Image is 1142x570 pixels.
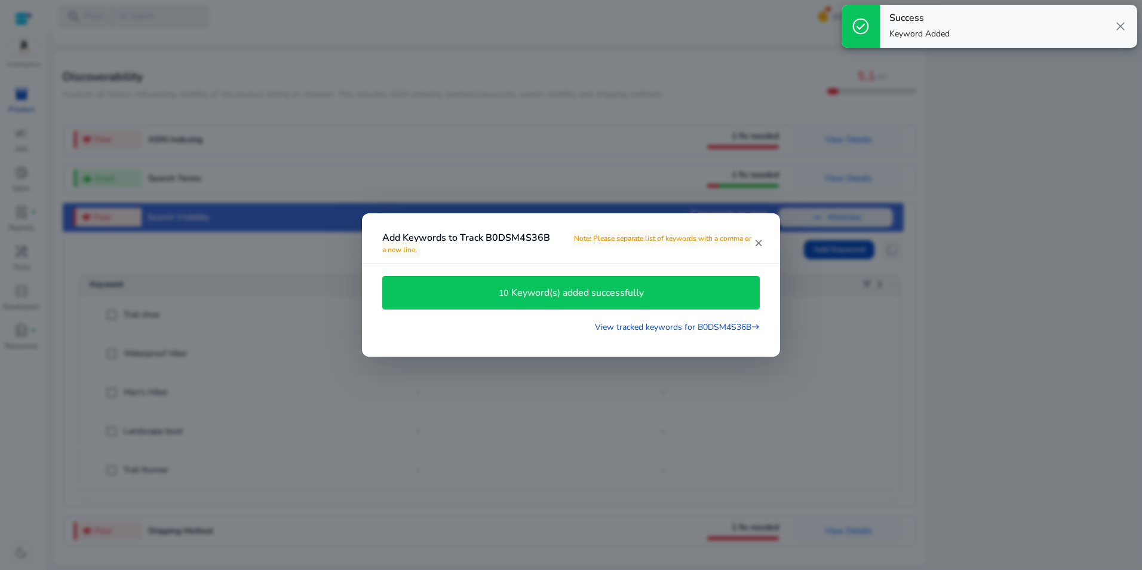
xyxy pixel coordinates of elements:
p: 10 [499,287,511,299]
p: Keyword Added [889,28,950,40]
mat-icon: east [751,321,760,333]
h4: Success [889,13,950,24]
span: close [1113,19,1128,33]
h4: Keyword(s) added successfully [511,287,644,299]
span: Note: Please separate list of keywords with a comma or a new line. [382,231,751,258]
mat-icon: close [754,238,763,249]
span: check_circle [851,17,870,36]
h4: Add Keywords to Track B0DSM4S36B [382,232,754,255]
a: View tracked keywords for B0DSM4S36B [595,320,760,333]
